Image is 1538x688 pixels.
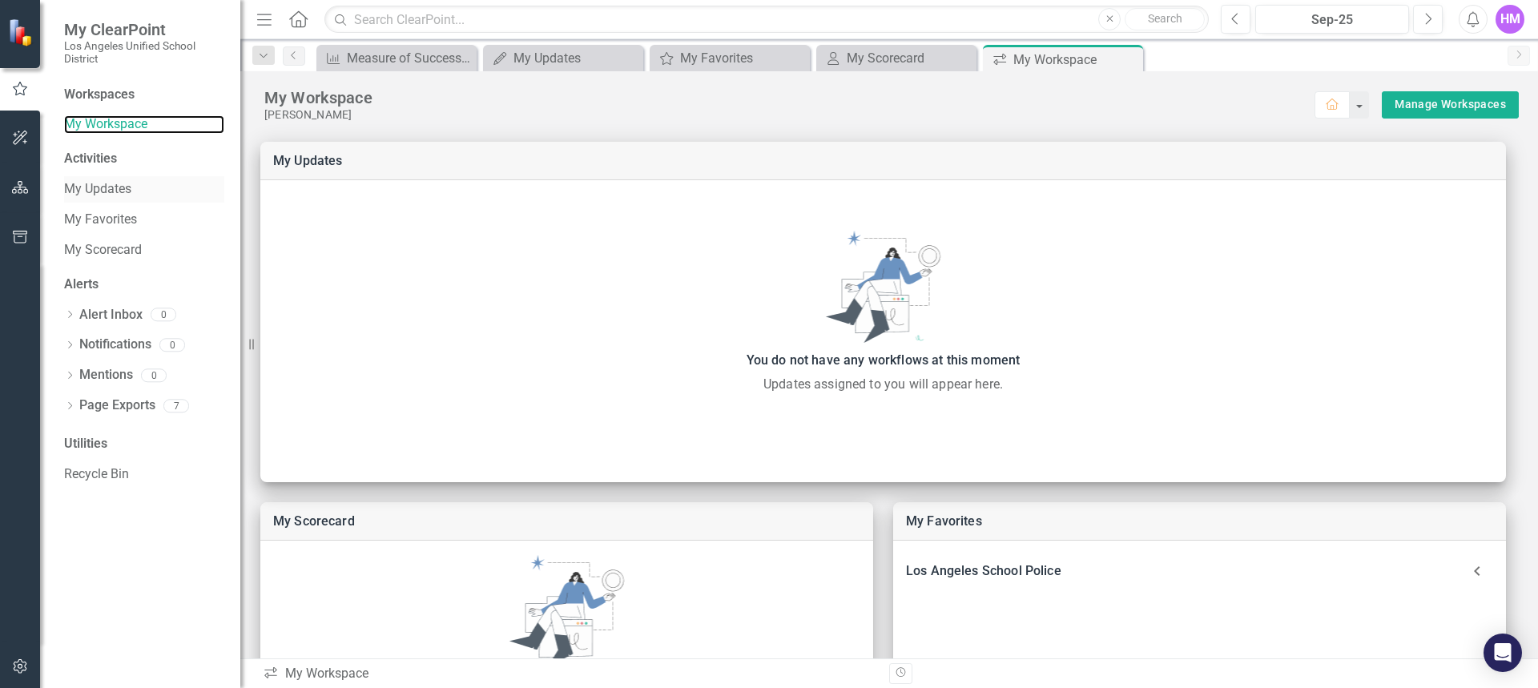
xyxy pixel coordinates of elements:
[1255,5,1409,34] button: Sep-25
[268,375,1498,394] div: Updates assigned to you will appear here.
[64,20,224,39] span: My ClearPoint
[64,180,224,199] a: My Updates
[79,396,155,415] a: Page Exports
[893,553,1506,589] div: Los Angeles School Police
[151,308,176,322] div: 0
[1125,8,1205,30] button: Search
[324,6,1209,34] input: Search ClearPoint...
[64,150,224,168] div: Activities
[906,560,1461,582] div: Los Angeles School Police
[64,276,224,294] div: Alerts
[64,435,224,453] div: Utilities
[906,513,982,529] a: My Favorites
[141,368,167,382] div: 0
[64,115,224,134] a: My Workspace
[268,349,1498,372] div: You do not have any workflows at this moment
[264,87,1315,108] div: My Workspace
[654,48,806,68] a: My Favorites
[64,211,224,229] a: My Favorites
[1148,12,1182,25] span: Search
[680,48,806,68] div: My Favorites
[513,48,639,68] div: My Updates
[264,108,1315,122] div: [PERSON_NAME]
[1484,634,1522,672] div: Open Intercom Messenger
[64,39,224,66] small: Los Angeles Unified School District
[487,48,639,68] a: My Updates
[1395,95,1506,115] a: Manage Workspaces
[8,18,36,46] img: ClearPoint Strategy
[1496,5,1524,34] button: HM
[64,465,224,484] a: Recycle Bin
[273,153,343,168] a: My Updates
[79,306,143,324] a: Alert Inbox
[847,48,972,68] div: My Scorecard
[347,48,473,68] div: Measure of Success - Scorecard Report
[163,399,189,412] div: 7
[273,513,355,529] a: My Scorecard
[79,366,133,384] a: Mentions
[320,48,473,68] a: Measure of Success - Scorecard Report
[1261,10,1403,30] div: Sep-25
[1382,91,1519,119] div: split button
[64,86,135,104] div: Workspaces
[1013,50,1139,70] div: My Workspace
[820,48,972,68] a: My Scorecard
[159,338,185,352] div: 0
[263,665,877,683] div: My Workspace
[79,336,151,354] a: Notifications
[64,241,224,260] a: My Scorecard
[1382,91,1519,119] button: Manage Workspaces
